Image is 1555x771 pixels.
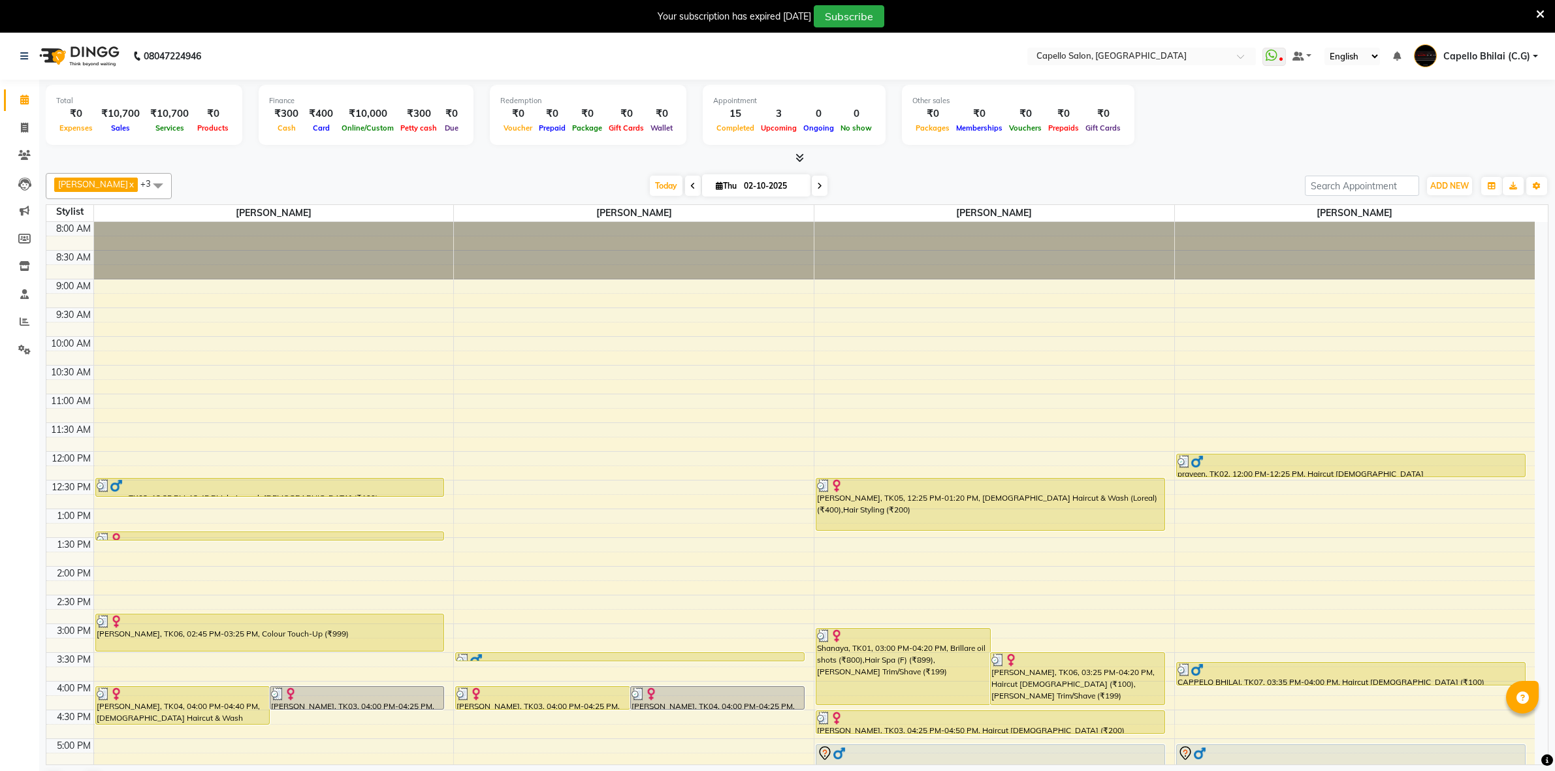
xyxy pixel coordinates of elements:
[658,10,811,24] div: Your subscription has expired [DATE]
[647,123,676,133] span: Wallet
[456,687,630,709] div: [PERSON_NAME], TK03, 04:00 PM-04:25 PM, Haircut [DEMOGRAPHIC_DATA] (₹200)
[454,205,814,221] span: [PERSON_NAME]
[440,106,463,121] div: ₹0
[54,710,93,724] div: 4:30 PM
[758,106,800,121] div: 3
[397,106,440,121] div: ₹300
[1414,44,1437,67] img: Capello Bhilai (C.G)
[837,106,875,121] div: 0
[54,739,93,753] div: 5:00 PM
[1006,106,1045,121] div: ₹0
[1177,454,1525,477] div: praveen, TK02, 12:00 PM-12:25 PM, Haircut [DEMOGRAPHIC_DATA]
[54,251,93,264] div: 8:30 AM
[46,205,93,219] div: Stylist
[814,205,1174,221] span: [PERSON_NAME]
[912,106,953,121] div: ₹0
[953,123,1006,133] span: Memberships
[1082,123,1124,133] span: Gift Cards
[96,479,444,496] div: praveen, TK02, 12:25 PM-12:45 PM, hair wash [DEMOGRAPHIC_DATA] (₹199)
[713,181,740,191] span: Thu
[500,123,536,133] span: Voucher
[338,106,397,121] div: ₹10,000
[1045,123,1082,133] span: Prepaids
[128,179,134,189] a: x
[96,532,444,540] div: [PERSON_NAME], TK05, 01:20 PM-01:30 PM, Eyebrows (F) (₹50)
[800,106,837,121] div: 0
[991,653,1164,704] div: [PERSON_NAME], TK06, 03:25 PM-04:20 PM, Haircut [DEMOGRAPHIC_DATA] (₹100),[PERSON_NAME] Trim/Shav...
[605,106,647,121] div: ₹0
[54,222,93,236] div: 8:00 AM
[94,205,454,221] span: [PERSON_NAME]
[96,106,145,121] div: ₹10,700
[108,123,133,133] span: Sales
[800,123,837,133] span: Ongoing
[54,567,93,580] div: 2:00 PM
[816,629,990,704] div: Shanaya, TK01, 03:00 PM-04:20 PM, Brillare oil shots (₹800),Hair Spa (F) (₹899),[PERSON_NAME] Tri...
[152,123,187,133] span: Services
[48,423,93,437] div: 11:30 AM
[194,106,232,121] div: ₹0
[338,123,397,133] span: Online/Custom
[816,479,1164,530] div: [PERSON_NAME], TK05, 12:25 PM-01:20 PM, [DEMOGRAPHIC_DATA] Haircut & Wash (Loreal) (₹400),Hair St...
[274,123,299,133] span: Cash
[54,653,93,667] div: 3:30 PM
[54,595,93,609] div: 2:30 PM
[1430,181,1469,191] span: ADD NEW
[1305,176,1419,196] input: Search Appointment
[536,123,569,133] span: Prepaid
[144,38,201,74] b: 08047224946
[500,95,676,106] div: Redemption
[269,95,463,106] div: Finance
[713,123,758,133] span: Completed
[270,687,444,709] div: [PERSON_NAME], TK03, 04:00 PM-04:25 PM, Haircut [DEMOGRAPHIC_DATA]
[814,5,884,27] button: Subscribe
[713,95,875,106] div: Appointment
[1082,106,1124,121] div: ₹0
[269,106,304,121] div: ₹300
[569,123,605,133] span: Package
[96,687,270,724] div: [PERSON_NAME], TK04, 04:00 PM-04:40 PM, [DEMOGRAPHIC_DATA] Haircut & Wash (Loreal) (₹400)
[1177,663,1525,685] div: CAPPELO BHILAI, TK07, 03:35 PM-04:00 PM, Haircut [DEMOGRAPHIC_DATA] (₹100)
[48,366,93,379] div: 10:30 AM
[953,106,1006,121] div: ₹0
[56,123,96,133] span: Expenses
[816,711,1164,733] div: [PERSON_NAME], TK03, 04:25 PM-04:50 PM, Haircut [DEMOGRAPHIC_DATA] (₹200)
[816,745,1164,767] div: [PERSON_NAME], TK09, 05:00 PM-05:25 PM, Haircut [DEMOGRAPHIC_DATA]
[54,308,93,322] div: 9:30 AM
[650,176,682,196] span: Today
[1045,106,1082,121] div: ₹0
[1443,50,1530,63] span: Capello Bhilai (C.G)
[605,123,647,133] span: Gift Cards
[145,106,194,121] div: ₹10,700
[96,614,444,651] div: [PERSON_NAME], TK06, 02:45 PM-03:25 PM, Colour Touch-Up (₹999)
[310,123,333,133] span: Card
[647,106,676,121] div: ₹0
[631,687,805,709] div: [PERSON_NAME], TK04, 04:00 PM-04:25 PM, Haircut [DEMOGRAPHIC_DATA]
[54,624,93,638] div: 3:00 PM
[49,452,93,465] div: 12:00 PM
[713,106,758,121] div: 15
[912,95,1124,106] div: Other sales
[58,179,128,189] span: [PERSON_NAME]
[140,178,161,189] span: +3
[536,106,569,121] div: ₹0
[54,538,93,552] div: 1:30 PM
[194,123,232,133] span: Products
[397,123,440,133] span: Petty cash
[441,123,462,133] span: Due
[49,480,93,494] div: 12:30 PM
[54,682,93,695] div: 4:00 PM
[500,106,536,121] div: ₹0
[740,176,805,196] input: 2025-10-02
[1175,205,1535,221] span: [PERSON_NAME]
[304,106,338,121] div: ₹400
[837,123,875,133] span: No show
[56,106,96,121] div: ₹0
[1427,177,1472,195] button: ADD NEW
[1177,745,1525,767] div: [PERSON_NAME], TK10, 05:00 PM-05:25 PM, Haircut [DEMOGRAPHIC_DATA]
[758,123,800,133] span: Upcoming
[912,123,953,133] span: Packages
[456,653,804,661] div: CAPPELO BHILAI, TK07, 03:25 PM-03:35 PM, Eyebrows (F) (₹50)
[54,509,93,523] div: 1:00 PM
[569,106,605,121] div: ₹0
